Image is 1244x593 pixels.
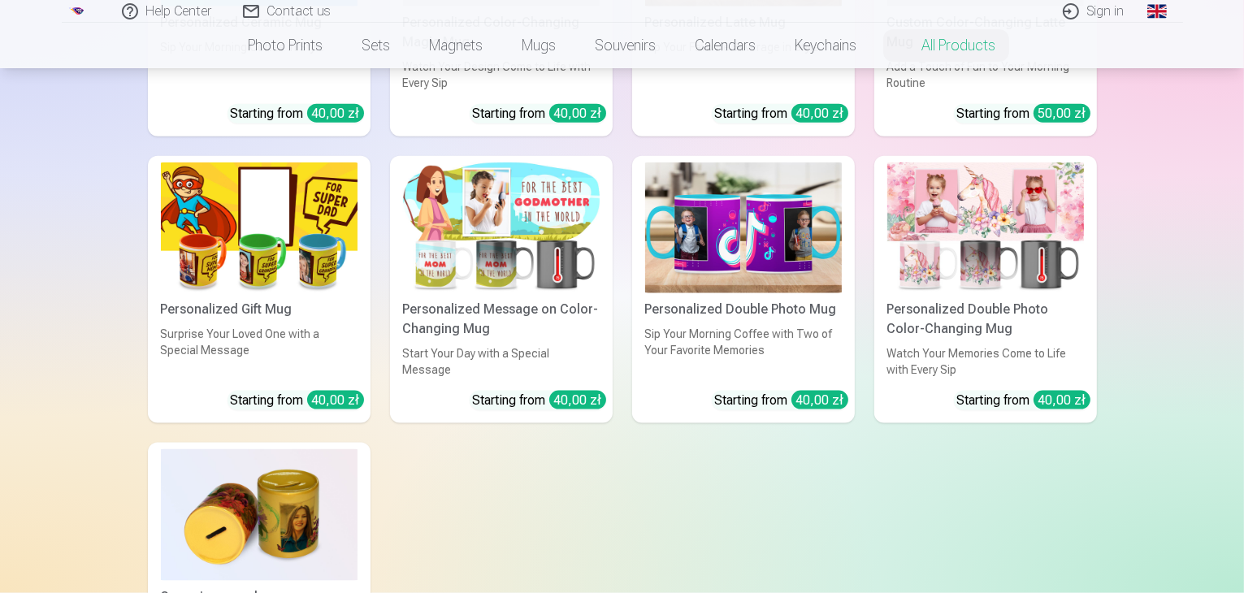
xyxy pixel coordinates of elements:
a: Magnets [410,23,503,68]
img: Personalized Message on Color-Changing Mug [403,162,600,293]
div: Start Your Day with a Special Message [397,345,606,378]
div: Starting from [957,104,1090,123]
img: Personalized Double Photo Mug [645,162,842,293]
a: Calendars [676,23,776,68]
div: 40,00 zł [791,391,848,409]
div: Starting from [231,391,364,410]
a: Personalized Double Photo MugPersonalized Double Photo MugSip Your Morning Coffee with Two of You... [632,156,855,423]
a: All products [877,23,1016,68]
div: Starting from [715,104,848,123]
a: Personalized Double Photo Color-Changing MugPersonalized Double Photo Color-Changing MugWatch You... [874,156,1097,423]
div: Sip Your Morning Coffee with Two of Your Favorite Memories [639,326,848,378]
div: Personalized Double Photo Color-Changing Mug [881,300,1090,339]
div: 40,00 zł [307,104,364,123]
div: Personalized Gift Mug [154,300,364,319]
div: Starting from [715,391,848,410]
div: 50,00 zł [1034,104,1090,123]
a: Mugs [503,23,576,68]
div: Add a Touch of Fun to Your Morning Routine [881,58,1090,91]
a: Personalized Message on Color-Changing MugPersonalized Message on Color-Changing MugStart Your Da... [390,156,613,423]
div: 40,00 zł [307,391,364,409]
div: Watch Your Design Come to Life with Every Sip [397,58,606,91]
div: Starting from [231,104,364,123]
a: Keychains [776,23,877,68]
img: Ceramic moneybox [161,449,358,580]
div: 40,00 zł [549,104,606,123]
div: Personalized Double Photo Mug [639,300,848,319]
div: Personalized Message on Color-Changing Mug [397,300,606,339]
div: Starting from [473,104,606,123]
div: Surprise Your Loved One with a Special Message [154,326,364,378]
img: /p1 [68,6,85,16]
a: Personalized Gift MugPersonalized Gift MugSurprise Your Loved One with a Special MessageStarting ... [148,156,371,423]
div: Starting from [473,391,606,410]
div: 40,00 zł [1034,391,1090,409]
img: Personalized Gift Mug [161,162,358,293]
a: Photo prints [229,23,343,68]
a: Souvenirs [576,23,676,68]
div: 40,00 zł [549,391,606,409]
img: Personalized Double Photo Color-Changing Mug [887,162,1084,293]
div: 40,00 zł [791,104,848,123]
a: Sets [343,23,410,68]
div: Starting from [957,391,1090,410]
div: Watch Your Memories Come to Life with Every Sip [881,345,1090,378]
